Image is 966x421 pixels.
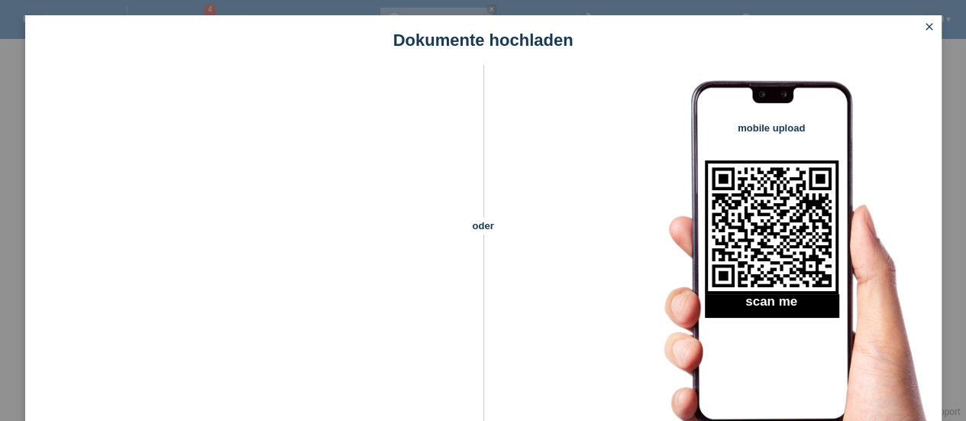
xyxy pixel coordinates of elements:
i: close [923,21,935,33]
h2: scan me [705,294,838,317]
span: oder [457,218,510,234]
a: close [919,19,939,37]
h1: Dokumente hochladen [25,31,942,50]
h4: mobile upload [705,122,838,134]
